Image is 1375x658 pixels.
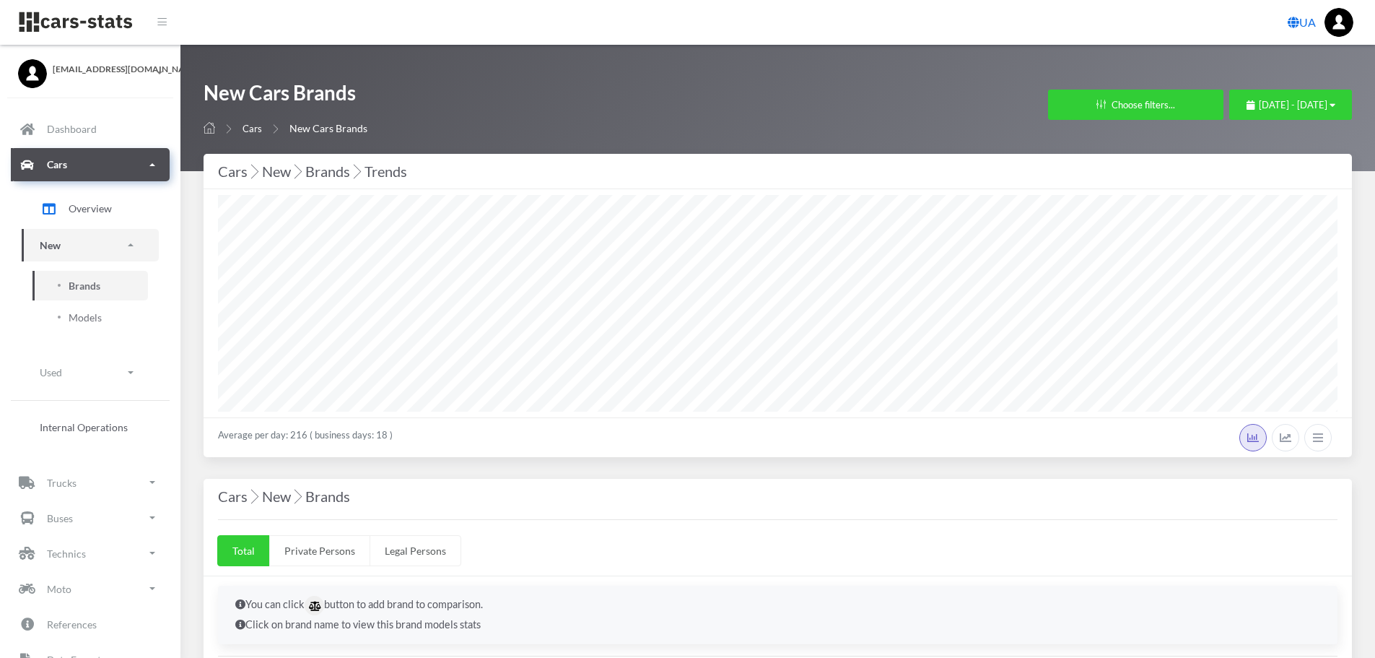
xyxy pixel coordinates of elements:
[32,271,148,300] a: Brands
[22,191,159,227] a: Overview
[47,615,97,633] p: References
[47,580,71,598] p: Moto
[218,485,1337,508] h4: Cars New Brands
[47,545,86,563] p: Technics
[289,122,367,134] span: New Cars Brands
[11,148,170,181] a: Cars
[18,11,134,33] img: navbar brand
[69,201,112,216] span: Overview
[1282,8,1322,37] a: UA
[53,63,162,76] span: [EMAIL_ADDRESS][DOMAIN_NAME]
[22,356,159,389] a: Used
[1259,99,1327,111] span: [DATE] - [DATE]
[32,303,148,332] a: Models
[11,572,170,605] a: Moto
[1048,90,1223,120] button: Choose filters...
[218,586,1337,644] div: You can click button to add brand to comparison. Click on brand name to view this brand models stats
[204,417,1352,457] div: Average per day: 216 ( business days: 18 )
[1229,90,1352,120] button: [DATE] - [DATE]
[47,509,73,527] p: Buses
[217,535,270,566] a: Total
[11,466,170,499] a: Trucks
[204,79,367,113] h1: New Cars Brands
[69,278,100,293] span: Brands
[218,160,1337,183] div: Cars New Brands Trends
[40,236,61,254] p: New
[40,363,62,381] p: Used
[22,229,159,261] a: New
[47,120,97,138] p: Dashboard
[11,537,170,570] a: Technics
[47,155,67,173] p: Cars
[269,535,370,566] a: Private Persons
[47,474,77,492] p: Trucks
[18,59,162,76] a: [EMAIL_ADDRESS][DOMAIN_NAME]
[11,607,170,641] a: References
[11,501,170,534] a: Buses
[1324,8,1353,37] img: ...
[370,535,461,566] a: Legal Persons
[11,113,170,146] a: Dashboard
[22,412,159,442] a: Internal Operations
[243,123,262,134] a: Cars
[69,310,102,325] span: Models
[40,420,128,435] span: Internal Operations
